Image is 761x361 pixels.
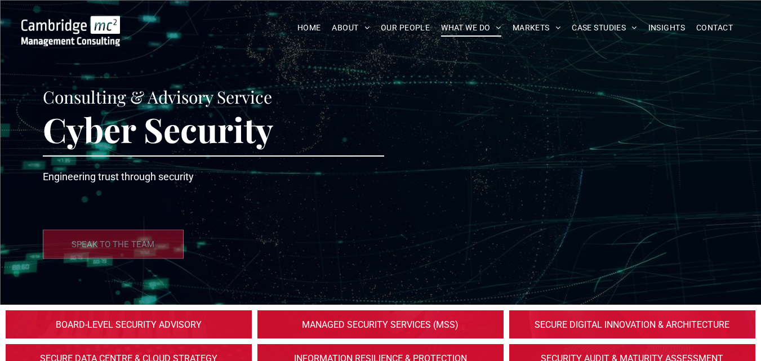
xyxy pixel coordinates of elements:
span: Consulting & Advisory Service [43,86,272,108]
a: CONTACT [691,19,738,37]
a: INSIGHTS [643,19,691,37]
a: TECHNOLOGY > CYBER SECURITY > Board-Level Security Advisory | Cambridge MC [6,310,252,338]
a: MARKETS [507,19,566,37]
a: CASE STUDIES [566,19,642,37]
a: OUR PEOPLE [375,19,435,37]
span: Cyber Security [43,106,273,151]
img: Go to Homepage [21,16,120,46]
a: TECHNOLOGY > CYBER SECURITY > Security Monitoring & Managed Security Services (MSS) | Cambridge MC [257,310,504,338]
span: SPEAK TO THE TEAM [72,230,154,259]
a: HOME [292,19,327,37]
span: Engineering trust through security [43,171,194,182]
a: SPEAK TO THE TEAM [43,230,184,259]
a: Your Business Transformed | Cambridge Management Consulting [21,17,120,29]
a: WHAT WE DO [435,19,507,37]
a: TECHNOLOGY > CYBER SECURITY > Secure Digital Innovation & Architecture | Cambridge MC [509,310,755,338]
a: ABOUT [326,19,375,37]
